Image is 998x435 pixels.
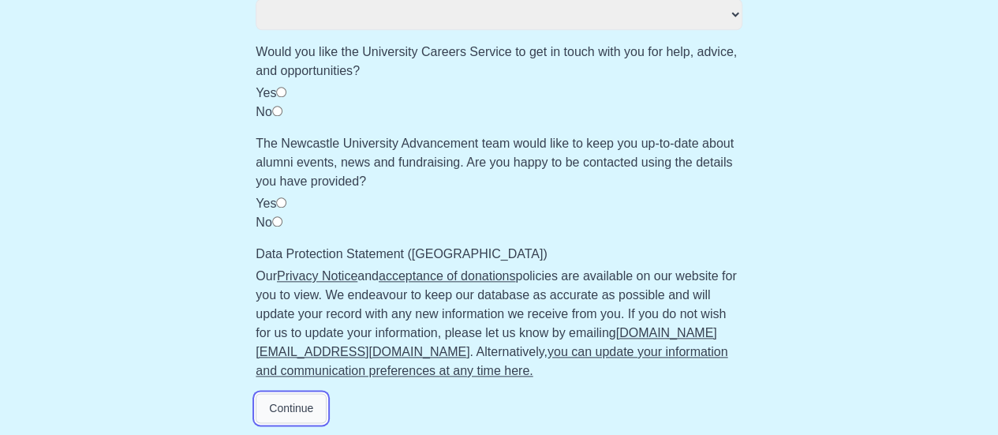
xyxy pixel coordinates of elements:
label: Yes [256,197,276,210]
label: No [256,105,271,118]
label: Would you like the University Careers Service to get in touch with you for help, advice, and oppo... [256,43,742,81]
label: Data Protection Statement ([GEOGRAPHIC_DATA]) [256,245,742,264]
a: [DOMAIN_NAME][EMAIL_ADDRESS][DOMAIN_NAME] [256,326,716,358]
a: Privacy Notice [277,269,357,283]
label: Yes [256,86,276,99]
label: The Newcastle University Advancement team would like to keep you up-to-date about alumni events, ... [256,134,742,191]
button: Continue [256,393,327,423]
p: Our and policies are available on our website for you to view. We endeavour to keep our database ... [256,267,742,381]
a: acceptance of donations [379,269,515,283]
label: No [256,216,271,229]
